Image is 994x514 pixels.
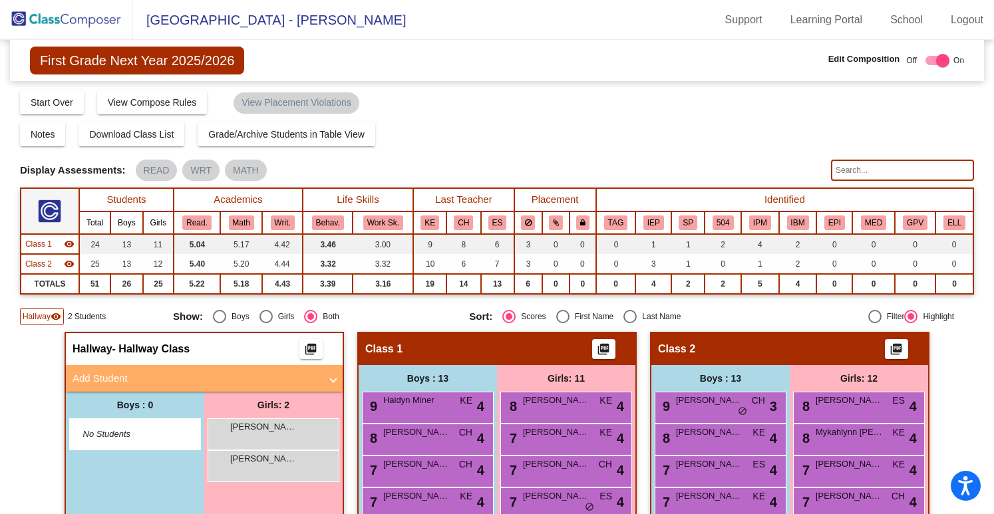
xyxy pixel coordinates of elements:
[262,274,303,294] td: 4.43
[570,211,596,234] th: Keep with teacher
[271,215,295,230] button: Writ.
[110,274,143,294] td: 26
[143,234,174,254] td: 11
[852,211,894,234] th: Major Medical
[477,492,484,512] span: 4
[910,492,917,512] span: 4
[79,122,184,146] button: Download Class List
[816,489,882,503] span: [PERSON_NAME]
[617,428,624,448] span: 4
[112,342,190,356] span: - Hallway Class
[64,239,75,249] mat-icon: visibility
[799,431,810,446] span: 8
[446,234,481,254] td: 8
[133,9,406,31] span: [GEOGRAPHIC_DATA] - [PERSON_NAME]
[89,129,174,140] span: Download Class List
[799,399,810,414] span: 8
[880,9,933,31] a: School
[523,457,589,471] span: [PERSON_NAME]
[143,274,174,294] td: 25
[234,92,359,114] mat-chip: View Placement Violations
[413,254,446,274] td: 10
[367,495,377,509] span: 7
[715,9,773,31] a: Support
[523,394,589,407] span: [PERSON_NAME]
[617,396,624,416] span: 4
[770,428,777,448] span: 4
[861,215,886,230] button: MED
[481,254,514,274] td: 7
[477,428,484,448] span: 4
[943,215,965,230] button: ELL
[903,215,927,230] button: GPV
[671,274,705,294] td: 2
[182,215,212,230] button: Read.
[353,254,413,274] td: 3.32
[882,311,905,322] div: Filter
[910,396,917,416] span: 4
[910,460,917,480] span: 4
[353,234,413,254] td: 3.00
[705,254,741,274] td: 0
[935,211,973,234] th: English Language Learner
[383,394,450,407] span: Haidyn Miner
[738,406,747,417] span: do_not_disturb_alt
[514,188,596,211] th: Placement
[514,234,542,254] td: 3
[852,234,894,254] td: 0
[705,274,741,294] td: 2
[752,457,765,471] span: ES
[852,254,894,274] td: 0
[21,234,79,254] td: Hidden teacher - No Class Name
[816,457,882,471] span: [PERSON_NAME]
[741,211,779,234] th: Individual Planning Meetings in Process for Academics
[910,428,917,448] span: 4
[506,463,517,477] span: 7
[790,365,928,392] div: Girls: 12
[816,274,852,294] td: 0
[64,259,75,269] mat-icon: visibility
[174,188,303,211] th: Academics
[303,188,413,211] th: Life Skills
[741,234,779,254] td: 4
[367,431,377,446] span: 8
[363,215,403,230] button: Work Sk.
[173,310,459,323] mat-radio-group: Select an option
[20,90,84,114] button: Start Over
[230,420,297,434] span: [PERSON_NAME]
[446,254,481,274] td: 6
[635,234,671,254] td: 1
[514,211,542,234] th: Keep away students
[21,274,79,294] td: TOTALS
[516,311,546,322] div: Scores
[705,211,741,234] th: 504 Plan
[595,342,611,361] mat-icon: picture_as_pdf
[79,188,174,211] th: Students
[25,238,52,250] span: Class 1
[506,399,517,414] span: 8
[413,188,514,211] th: Last Teacher
[226,311,249,322] div: Boys
[225,160,267,181] mat-chip: MATH
[66,392,204,418] div: Boys : 0
[617,492,624,512] span: 4
[460,394,472,408] span: KE
[542,211,570,234] th: Keep with students
[220,254,262,274] td: 5.20
[477,460,484,480] span: 4
[220,274,262,294] td: 5.18
[671,211,705,234] th: Speech
[671,254,705,274] td: 1
[469,310,755,323] mat-radio-group: Select an option
[888,342,904,361] mat-icon: picture_as_pdf
[635,211,671,234] th: Individualized Education Plan
[542,274,570,294] td: 0
[173,311,203,322] span: Show:
[303,274,353,294] td: 3.39
[208,129,365,140] span: Grade/Archive Students in Table View
[312,215,344,230] button: Behav.
[799,463,810,477] span: 7
[599,489,612,503] span: ES
[596,274,636,294] td: 0
[220,234,262,254] td: 5.17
